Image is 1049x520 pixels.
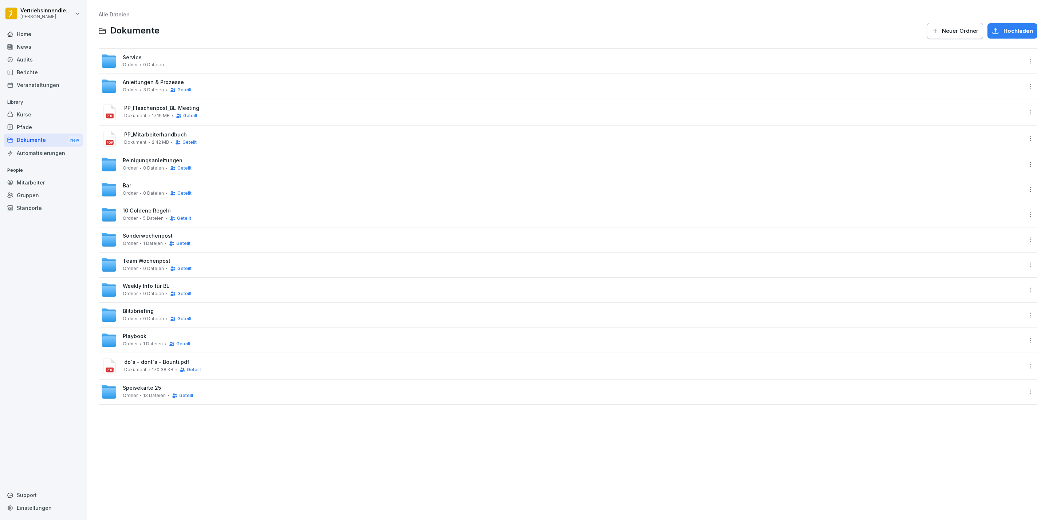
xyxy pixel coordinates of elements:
[110,25,160,36] span: Dokumente
[101,307,1022,323] a: BlitzbriefingOrdner0 DateienGeteilt
[123,183,131,189] span: Bar
[4,96,83,108] p: Library
[4,134,83,147] a: DokumenteNew
[143,241,163,246] span: 1 Dateien
[187,367,201,372] span: Geteilt
[179,393,193,398] span: Geteilt
[123,385,161,391] span: Speisekarte 25
[101,232,1022,248] a: SonderwochenpostOrdner1 DateienGeteilt
[124,359,1022,365] span: do´s - dont´s - Bounti.pdf
[176,241,190,246] span: Geteilt
[177,266,192,271] span: Geteilt
[1003,27,1033,35] span: Hochladen
[177,87,192,92] span: Geteilt
[177,216,191,221] span: Geteilt
[182,140,197,145] span: Geteilt
[177,291,192,296] span: Geteilt
[4,489,83,501] div: Support
[143,266,164,271] span: 0 Dateien
[101,182,1022,198] a: BarOrdner0 DateienGeteilt
[152,367,173,372] span: 170.38 KB
[123,208,171,214] span: 10 Goldene Regeln
[4,176,83,189] a: Mitarbeiter
[177,166,192,171] span: Geteilt
[123,79,184,86] span: Anleitungen & Prozesse
[124,113,146,118] span: Dokument
[20,14,74,19] p: [PERSON_NAME]
[123,87,138,92] span: Ordner
[123,191,138,196] span: Ordner
[4,79,83,91] a: Veranstaltungen
[177,191,192,196] span: Geteilt
[4,147,83,159] a: Automatisierungen
[143,341,163,346] span: 1 Dateien
[20,8,74,14] p: Vertriebsinnendienst
[183,113,197,118] span: Geteilt
[101,207,1022,223] a: 10 Goldene RegelnOrdner5 DateienGeteilt
[124,132,1022,138] span: PP_Mitarbeiterhandbuch
[143,291,164,296] span: 0 Dateien
[68,136,81,144] div: New
[99,11,130,17] a: Alle Dateien
[123,393,138,398] span: Ordner
[143,87,164,92] span: 3 Dateien
[987,23,1037,39] button: Hochladen
[143,191,164,196] span: 0 Dateien
[143,166,164,171] span: 0 Dateien
[152,113,170,118] span: 17.19 MB
[101,332,1022,348] a: PlaybookOrdner1 DateienGeteilt
[176,341,190,346] span: Geteilt
[927,23,983,39] button: Neuer Ordner
[4,134,83,147] div: Dokumente
[123,62,138,67] span: Ordner
[143,393,166,398] span: 13 Dateien
[4,501,83,514] a: Einstellungen
[4,189,83,202] a: Gruppen
[4,108,83,121] a: Kurse
[101,282,1022,298] a: Weekly Info für BLOrdner0 DateienGeteilt
[123,283,169,289] span: Weekly Info für BL
[177,316,192,321] span: Geteilt
[4,28,83,40] a: Home
[123,316,138,321] span: Ordner
[123,258,170,264] span: Team Wochenpost
[123,266,138,271] span: Ordner
[101,384,1022,400] a: Speisekarte 25Ordner13 DateienGeteilt
[123,241,138,246] span: Ordner
[124,140,146,145] span: Dokument
[4,202,83,214] a: Standorte
[123,55,142,61] span: Service
[123,308,154,314] span: Blitzbriefing
[101,257,1022,273] a: Team WochenpostOrdner0 DateienGeteilt
[4,40,83,53] a: News
[143,216,164,221] span: 5 Dateien
[4,121,83,134] a: Pfade
[143,316,164,321] span: 0 Dateien
[4,66,83,79] a: Berichte
[123,158,182,164] span: Reinigungsanleitungen
[101,156,1022,172] a: ReinigungsanleitungenOrdner0 DateienGeteilt
[942,27,978,35] span: Neuer Ordner
[4,164,83,176] p: People
[123,341,138,346] span: Ordner
[124,367,146,372] span: Dokument
[124,105,1022,111] span: PP_Flaschenpost_BL-Meeting
[123,291,138,296] span: Ordner
[123,233,173,239] span: Sonderwochenpost
[143,62,164,67] span: 0 Dateien
[152,140,169,145] span: 2.42 MB
[4,53,83,66] a: Audits
[123,333,146,340] span: Playbook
